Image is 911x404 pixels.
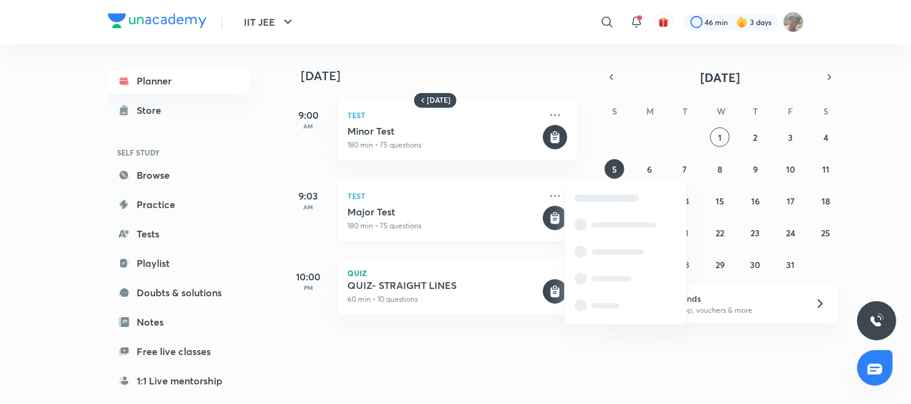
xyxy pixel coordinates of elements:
p: 60 min • 10 questions [348,294,540,305]
abbr: October 8, 2025 [717,163,722,175]
h5: Minor Test [348,125,540,137]
p: AM [284,203,333,211]
button: October 6, 2025 [640,159,660,179]
a: Tests [108,222,250,246]
img: Company Logo [108,13,206,28]
a: Practice [108,192,250,217]
button: October 3, 2025 [781,127,800,147]
abbr: Wednesday [717,105,725,117]
abbr: October 3, 2025 [788,132,793,143]
h5: QUIZ- STRAIGHT LINES [348,279,540,291]
abbr: October 18, 2025 [822,195,830,207]
button: October 8, 2025 [710,159,730,179]
abbr: October 16, 2025 [751,195,760,207]
abbr: Thursday [753,105,758,117]
abbr: October 17, 2025 [787,195,795,207]
abbr: October 23, 2025 [750,227,760,239]
button: avatar [654,12,673,32]
abbr: October 31, 2025 [786,259,795,271]
a: Company Logo [108,13,206,31]
abbr: October 30, 2025 [750,259,760,271]
button: October 10, 2025 [781,159,800,179]
a: Browse [108,163,250,187]
button: October 24, 2025 [781,223,800,242]
abbr: October 10, 2025 [786,163,795,175]
img: avatar [658,17,669,28]
a: Free live classes [108,339,250,364]
button: October 7, 2025 [675,159,695,179]
abbr: Monday [647,105,654,117]
abbr: October 24, 2025 [786,227,795,239]
button: October 15, 2025 [710,191,730,211]
p: Test [348,189,540,203]
button: IIT JEE [237,10,303,34]
p: Quiz [348,269,567,277]
a: Store [108,98,250,122]
button: October 2, 2025 [746,127,765,147]
abbr: October 22, 2025 [716,227,724,239]
button: October 31, 2025 [781,255,800,274]
p: Win a laptop, vouchers & more [649,305,800,316]
abbr: Sunday [612,105,617,117]
h5: 9:03 [284,189,333,203]
img: ttu [869,313,884,328]
img: Shashwat Mathur [783,12,804,32]
a: Notes [108,310,250,334]
img: streak [736,16,748,28]
h5: Major Test [348,206,540,218]
span: [DATE] [700,69,740,86]
div: Store [137,103,169,118]
button: October 23, 2025 [746,223,765,242]
abbr: October 5, 2025 [612,163,617,175]
a: Doubts & solutions [108,280,250,305]
abbr: October 2, 2025 [753,132,757,143]
p: 180 min • 75 questions [348,140,540,151]
button: October 16, 2025 [746,191,765,211]
abbr: October 6, 2025 [648,163,652,175]
button: October 22, 2025 [710,223,730,242]
h4: [DATE] [301,69,589,83]
abbr: October 9, 2025 [753,163,758,175]
button: October 11, 2025 [816,159,836,179]
a: Playlist [108,251,250,275]
h5: 10:00 [284,269,333,284]
p: AM [284,122,333,130]
p: PM [284,284,333,291]
h5: 9:00 [284,108,333,122]
button: October 9, 2025 [746,159,765,179]
abbr: October 7, 2025 [683,163,687,175]
button: October 25, 2025 [816,223,836,242]
abbr: October 4, 2025 [823,132,828,143]
h6: SELF STUDY [108,142,250,163]
button: October 5, 2025 [605,159,624,179]
button: October 30, 2025 [746,255,765,274]
button: October 29, 2025 [710,255,730,274]
abbr: October 29, 2025 [716,259,725,271]
abbr: October 1, 2025 [718,132,722,143]
abbr: October 11, 2025 [822,163,830,175]
abbr: Tuesday [682,105,687,117]
a: 1:1 Live mentorship [108,368,250,393]
p: Test [348,108,540,122]
h6: [DATE] [428,95,451,105]
abbr: October 15, 2025 [716,195,724,207]
p: 180 min • 75 questions [348,220,540,231]
button: [DATE] [620,69,821,86]
button: October 4, 2025 [816,127,836,147]
abbr: Friday [788,105,793,117]
button: October 18, 2025 [816,191,836,211]
a: Planner [108,69,250,93]
abbr: October 25, 2025 [821,227,830,239]
abbr: Saturday [823,105,828,117]
button: October 1, 2025 [710,127,730,147]
h6: Refer friends [649,292,800,305]
button: October 17, 2025 [781,191,800,211]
